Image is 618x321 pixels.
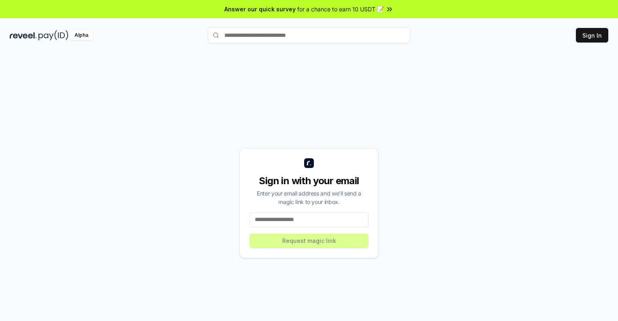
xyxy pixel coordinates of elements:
[249,189,369,206] div: Enter your email address and we’ll send a magic link to your inbox.
[70,30,93,40] div: Alpha
[10,30,37,40] img: reveel_dark
[297,5,384,13] span: for a chance to earn 10 USDT 📝
[38,30,68,40] img: pay_id
[576,28,608,43] button: Sign In
[224,5,296,13] span: Answer our quick survey
[249,174,369,187] div: Sign in with your email
[304,158,314,168] img: logo_small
